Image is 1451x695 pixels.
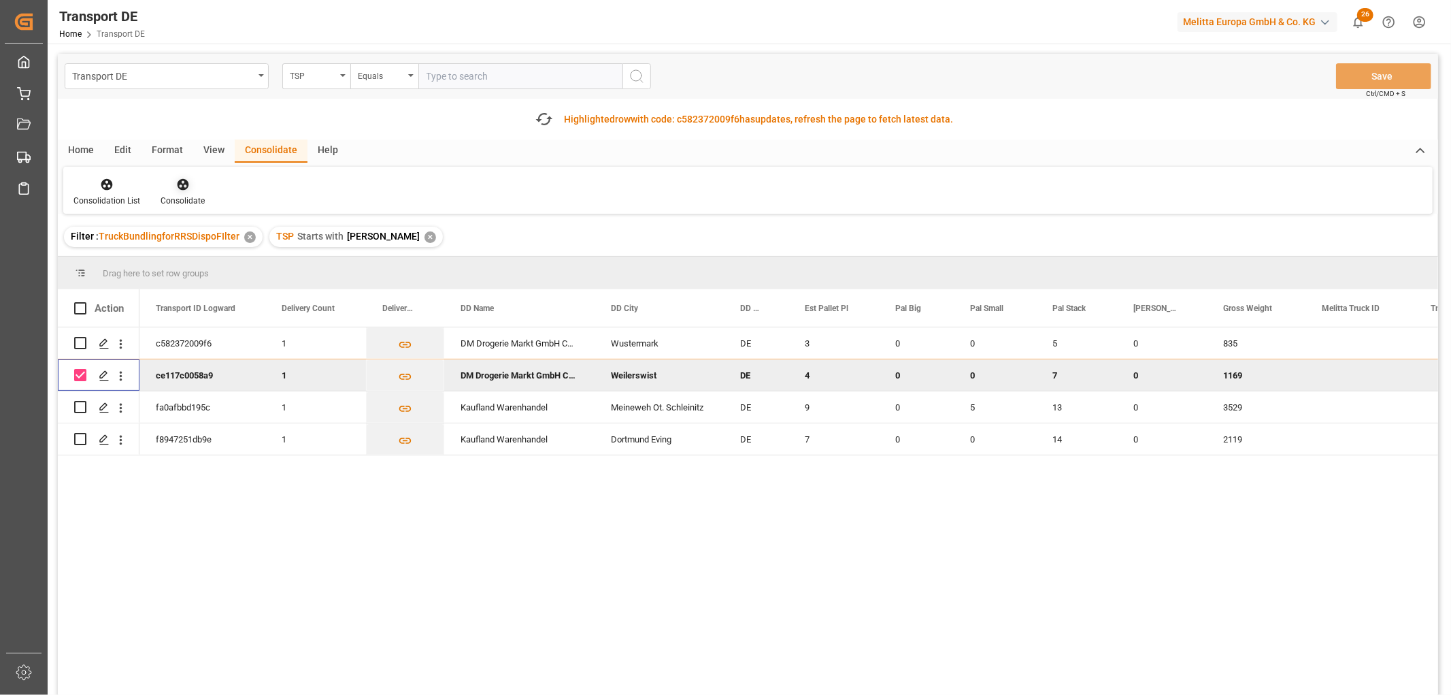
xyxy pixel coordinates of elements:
[805,304,848,313] span: Est Pallet Pl
[1178,12,1337,32] div: Melitta Europa GmbH & Co. KG
[1117,327,1207,359] div: 0
[1178,9,1343,35] button: Melitta Europa GmbH & Co. KG
[282,304,335,313] span: Delivery Count
[193,140,235,163] div: View
[954,327,1036,359] div: 0
[424,231,436,243] div: ✕
[71,231,99,242] span: Filter :
[276,231,294,242] span: TSP
[282,63,350,89] button: open menu
[1052,304,1086,313] span: Pal Stack
[879,359,954,391] div: 0
[350,63,418,89] button: open menu
[740,304,760,313] span: DD Country
[1117,391,1207,423] div: 0
[297,231,344,242] span: Starts with
[1117,423,1207,455] div: 0
[58,423,139,455] div: Press SPACE to select this row.
[954,359,1036,391] div: 0
[418,63,622,89] input: Type to search
[265,391,366,423] div: 1
[139,327,265,359] div: c582372009f6
[724,359,788,391] div: DE
[1207,423,1305,455] div: 2119
[72,67,254,84] div: Transport DE
[358,67,404,82] div: Equals
[724,423,788,455] div: DE
[740,114,756,125] span: has
[58,327,139,359] div: Press SPACE to select this row.
[565,112,954,127] div: Highlighted with code: updates, refresh the page to fetch latest data.
[595,423,724,455] div: Dortmund Eving
[954,391,1036,423] div: 5
[595,327,724,359] div: Wustermark
[103,268,209,278] span: Drag here to set row groups
[139,391,265,423] div: fa0afbbd195c
[141,140,193,163] div: Format
[444,327,595,359] div: DM Drogerie Markt GmbH CO KG
[307,140,348,163] div: Help
[444,423,595,455] div: Kaufland Warenhandel
[788,423,879,455] div: 7
[970,304,1003,313] span: Pal Small
[382,304,416,313] span: Delivery List
[788,359,879,391] div: 4
[1357,8,1373,22] span: 26
[290,67,336,82] div: TSP
[1207,359,1305,391] div: 1169
[65,63,269,89] button: open menu
[161,195,205,207] div: Consolidate
[58,359,139,391] div: Press SPACE to deselect this row.
[1223,304,1272,313] span: Gross Weight
[879,391,954,423] div: 0
[1366,88,1405,99] span: Ctrl/CMD + S
[611,304,638,313] span: DD City
[1036,391,1117,423] div: 13
[104,140,141,163] div: Edit
[1207,391,1305,423] div: 3529
[788,391,879,423] div: 9
[235,140,307,163] div: Consolidate
[895,304,921,313] span: Pal Big
[1133,304,1178,313] span: [PERSON_NAME]
[265,359,366,391] div: 1
[444,391,595,423] div: Kaufland Warenhandel
[678,114,740,125] span: c582372009f6
[156,304,235,313] span: Transport ID Logward
[244,231,256,243] div: ✕
[95,302,124,314] div: Action
[788,327,879,359] div: 3
[265,327,366,359] div: 1
[1036,327,1117,359] div: 5
[139,423,265,455] div: f8947251db9e
[879,327,954,359] div: 0
[1117,359,1207,391] div: 0
[616,114,631,125] span: row
[58,140,104,163] div: Home
[595,391,724,423] div: Meineweh Ot. Schleinitz
[59,6,145,27] div: Transport DE
[879,423,954,455] div: 0
[444,359,595,391] div: DM Drogerie Markt GmbH Co KG
[1207,327,1305,359] div: 835
[1036,423,1117,455] div: 14
[58,391,139,423] div: Press SPACE to select this row.
[724,391,788,423] div: DE
[954,423,1036,455] div: 0
[1343,7,1373,37] button: show 26 new notifications
[59,29,82,39] a: Home
[724,327,788,359] div: DE
[1036,359,1117,391] div: 7
[1336,63,1431,89] button: Save
[1322,304,1380,313] span: Melitta Truck ID
[595,359,724,391] div: Weilerswist
[347,231,420,242] span: [PERSON_NAME]
[73,195,140,207] div: Consolidation List
[461,304,494,313] span: DD Name
[139,359,265,391] div: ce117c0058a9
[99,231,239,242] span: TruckBundlingforRRSDispoFIlter
[265,423,366,455] div: 1
[1373,7,1404,37] button: Help Center
[622,63,651,89] button: search button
